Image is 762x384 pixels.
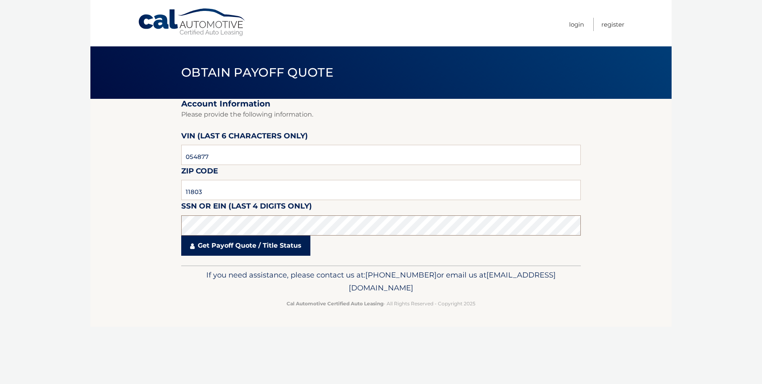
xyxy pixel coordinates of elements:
label: SSN or EIN (last 4 digits only) [181,200,312,215]
span: [PHONE_NUMBER] [365,270,437,280]
label: Zip Code [181,165,218,180]
a: Get Payoff Quote / Title Status [181,236,310,256]
p: Please provide the following information. [181,109,581,120]
a: Cal Automotive [138,8,247,37]
a: Login [569,18,584,31]
strong: Cal Automotive Certified Auto Leasing [287,301,383,307]
h2: Account Information [181,99,581,109]
label: VIN (last 6 characters only) [181,130,308,145]
a: Register [601,18,624,31]
span: Obtain Payoff Quote [181,65,333,80]
p: If you need assistance, please contact us at: or email us at [186,269,576,294]
p: - All Rights Reserved - Copyright 2025 [186,299,576,308]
